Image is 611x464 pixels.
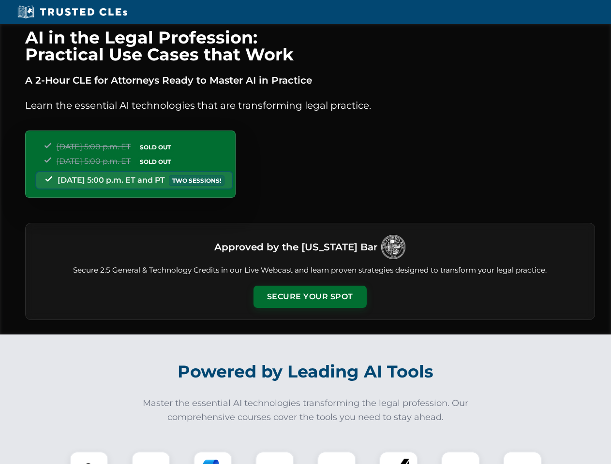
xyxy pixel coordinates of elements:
span: [DATE] 5:00 p.m. ET [57,157,131,166]
h1: AI in the Legal Profession: Practical Use Cases that Work [25,29,595,63]
span: [DATE] 5:00 p.m. ET [57,142,131,151]
p: Secure 2.5 General & Technology Credits in our Live Webcast and learn proven strategies designed ... [37,265,583,276]
h3: Approved by the [US_STATE] Bar [214,238,377,256]
img: Logo [381,235,405,259]
p: Master the essential AI technologies transforming the legal profession. Our comprehensive courses... [136,396,475,424]
p: Learn the essential AI technologies that are transforming legal practice. [25,98,595,113]
h2: Powered by Leading AI Tools [38,355,574,389]
span: SOLD OUT [136,157,174,167]
p: A 2-Hour CLE for Attorneys Ready to Master AI in Practice [25,72,595,88]
img: Trusted CLEs [15,5,130,19]
button: Secure Your Spot [253,286,367,308]
span: SOLD OUT [136,142,174,152]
